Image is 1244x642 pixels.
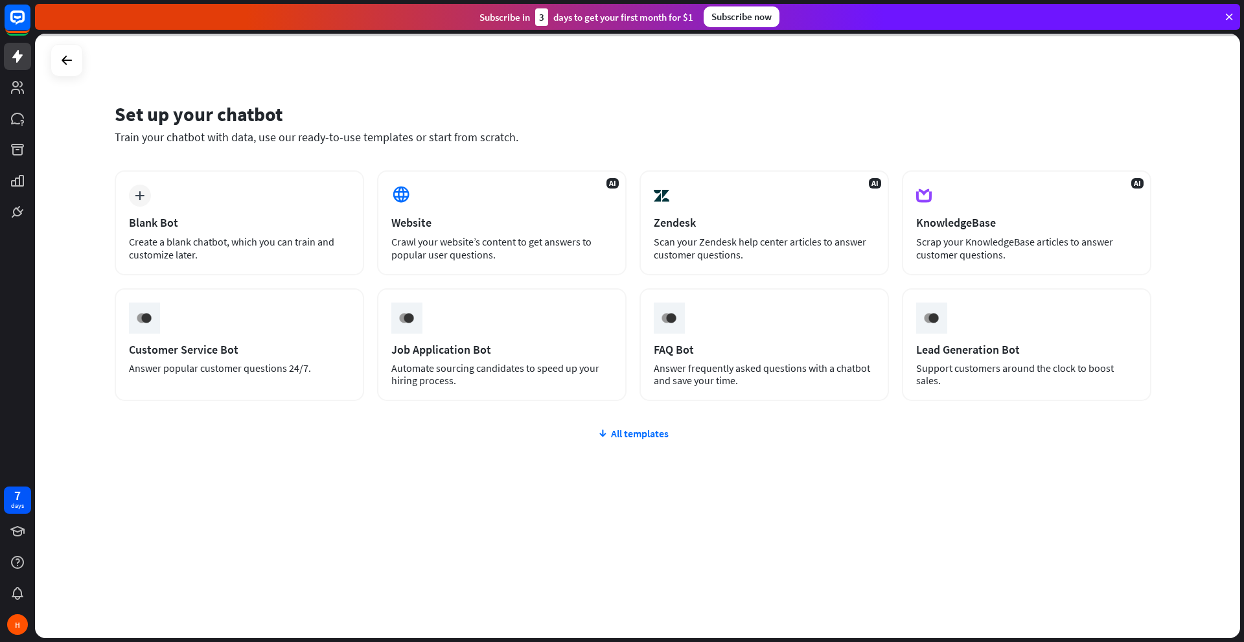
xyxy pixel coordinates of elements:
div: days [11,501,24,510]
div: H [7,614,28,635]
div: Subscribe now [704,6,779,27]
div: Subscribe in days to get your first month for $1 [479,8,693,26]
div: 3 [535,8,548,26]
a: 7 days [4,487,31,514]
div: 7 [14,490,21,501]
